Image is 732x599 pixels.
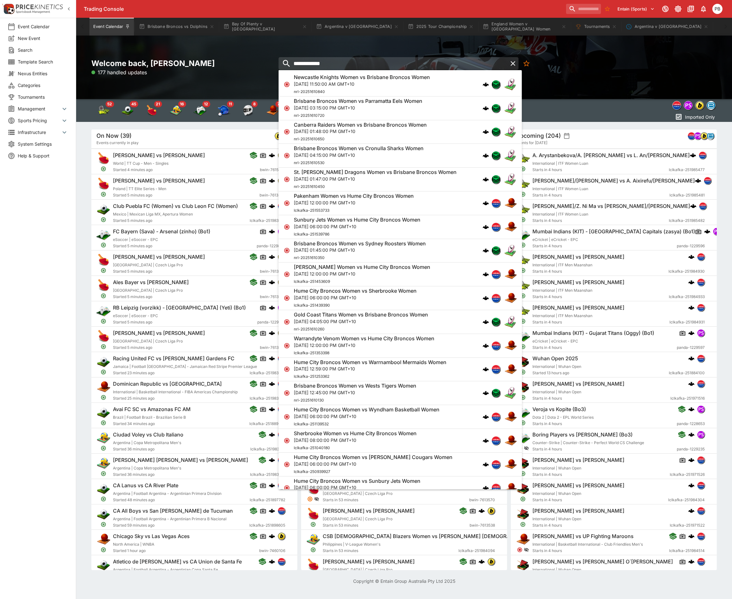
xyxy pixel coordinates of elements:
img: table_tennis.png [96,177,110,191]
img: nrl.png [492,175,500,183]
img: PriceKinetics [16,4,63,9]
span: lclkafka-251983868 [250,370,285,376]
h6: [PERSON_NAME] vs [PERSON_NAME] [113,254,205,260]
h6: [PERSON_NAME] vs [PERSON_NAME] [532,508,624,514]
h6: [PERSON_NAME] vs [PERSON_NAME] [532,304,624,311]
span: panda-1229597 [677,344,705,351]
span: panda-1229596 [677,243,705,249]
span: lclkafka-251985477 [669,167,705,173]
img: nrl.png [492,128,500,136]
img: rugby_league.png [504,149,517,162]
img: volleyball.png [96,456,110,470]
img: logo-cerberus.svg [269,330,275,336]
img: rugby_league.png [504,125,517,138]
input: search [279,57,507,70]
img: tennis.png [516,202,530,216]
img: snooker.png [516,558,530,572]
button: 2025 Tour Championship [404,18,478,36]
span: 8 [251,101,258,107]
span: panda-1228653 [677,421,705,427]
button: Brisbane Broncos vs Dolphins [135,18,218,36]
img: lclkafka.png [697,507,704,514]
img: lclkafka.png [492,484,500,492]
button: No Bookmarks [602,4,612,14]
button: Toggle light/dark mode [672,3,684,15]
img: basketball.png [504,458,517,470]
h6: Club Puebla FC (Women) vs Club Leon FC (Women) [113,203,238,210]
h6: CSB [DEMOGRAPHIC_DATA] Blazers Women vs [PERSON_NAME] [DEMOGRAPHIC_DATA] Chiefs Women [323,533,576,540]
img: logo-cerberus.svg [688,406,695,412]
img: lclkafka.png [278,431,285,438]
h6: Mumbai Indians (KIT) - Gujarat Titans (Oggy) (Bo1) [532,330,654,336]
h6: [PERSON_NAME] vs [PERSON_NAME] [113,177,205,184]
img: logo-cerberus.svg [690,203,696,209]
span: lclkafka-251984514 [669,548,705,554]
button: Documentation [685,3,696,15]
img: bwin.png [696,101,704,110]
img: logo-cerberus.svg [690,152,696,158]
img: logo-cerberus.svg [269,406,275,412]
h6: Wuhan Open 2025 [532,355,578,362]
img: tennis [97,104,110,117]
img: snooker.png [516,456,530,470]
img: logo-cerberus.svg [688,279,695,285]
img: lclkafka.png [492,199,500,207]
img: logo-cerberus.svg [688,355,695,362]
h6: [PERSON_NAME] vs [PERSON_NAME] O`[PERSON_NAME] [532,558,673,565]
span: 45 [129,101,138,107]
div: Volleyball [169,104,182,117]
img: logo-cerberus.svg [269,279,275,285]
img: soccer.png [96,355,110,369]
img: lclkafka.png [697,558,704,565]
img: nrl.png [492,104,500,112]
img: logo-cerberus.svg [483,342,489,349]
img: basketball.png [504,268,517,281]
img: table_tennis.png [96,151,110,165]
img: logo-cerberus.svg [688,254,695,260]
img: logo-cerberus.svg [483,390,489,396]
img: pandascore.png [278,304,285,311]
img: lclkafka.png [492,460,500,468]
img: rugby_league.png [504,387,517,399]
img: logo-cerberus.svg [269,533,275,539]
span: panda-1229235 [677,446,705,452]
span: bwin-7613474 [260,192,285,198]
span: lclkafka-251984933 [669,294,705,300]
img: pandascore.png [697,329,704,336]
img: tennis.png [516,177,530,191]
h6: [PERSON_NAME] vs UP Fighting Maroons [532,533,634,540]
img: betradar.png [707,132,714,139]
img: lclkafka.png [673,101,681,110]
img: lclkafka.png [492,413,500,421]
img: lclkafka.png [697,355,704,362]
img: bwin.png [701,132,708,139]
img: logo-cerberus.svg [269,203,275,209]
span: lclkafka-251898605 [249,522,285,529]
div: Soccer [121,104,134,117]
img: lclkafka.png [697,279,704,286]
img: lclkafka.png [278,482,285,489]
img: nrl.png [492,317,500,326]
div: Baseball [218,104,230,117]
img: soccer.png [96,482,110,496]
img: lclkafka.png [697,304,704,311]
h6: CA All Boys vs San [PERSON_NAME] de Tucuman [113,508,233,514]
h6: Mumbai Indians (KIT) - [GEOGRAPHIC_DATA] Capitals (zasya) (Bo1) [532,228,695,235]
img: logo-cerberus.svg [269,482,275,489]
img: lclkafka.png [278,558,285,565]
img: basketball.png [504,410,517,423]
img: esports.png [96,228,110,242]
img: rugby_league.png [504,78,517,90]
span: bwin-7613574 [260,344,285,351]
input: search [566,4,601,14]
div: Trading Console [84,6,564,12]
img: soccer.png [96,558,110,572]
img: lclkafka.png [492,341,500,349]
img: logo-cerberus.svg [483,318,489,325]
img: pandascore.png [713,228,720,235]
img: lclkafka.png [278,380,285,387]
h6: [PERSON_NAME]/[PERSON_NAME] vs A. Aixirefu/[PERSON_NAME] [532,177,695,184]
h6: Dominican Republic vs [GEOGRAPHIC_DATA] [113,381,222,387]
img: betradar.png [707,101,715,110]
img: pandascore.png [697,406,704,413]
